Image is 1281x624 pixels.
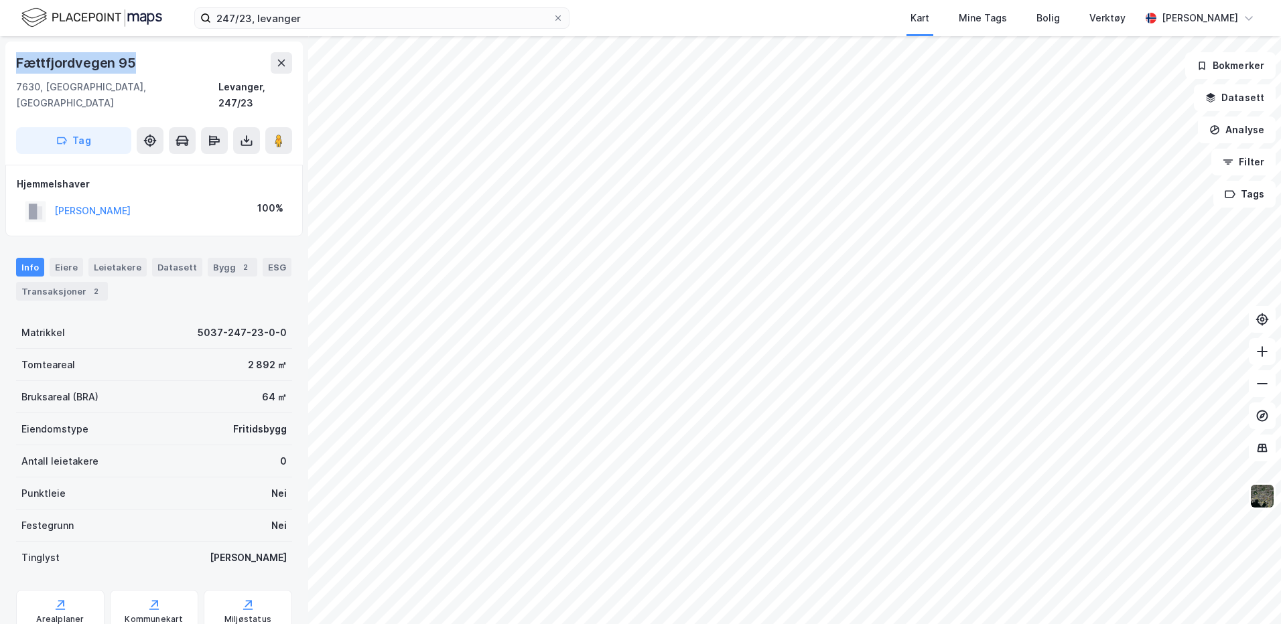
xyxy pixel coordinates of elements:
div: Punktleie [21,485,66,501]
div: Bygg [208,258,257,277]
button: Tag [16,127,131,154]
div: Tinglyst [21,550,60,566]
button: Filter [1211,149,1276,175]
div: 100% [257,200,283,216]
div: 64 ㎡ [262,389,287,405]
div: Fættfjordvegen 95 [16,52,139,74]
div: Kart [911,10,929,26]
div: 0 [280,453,287,469]
div: Kontrollprogram for chat [1214,560,1281,624]
button: Tags [1213,181,1276,208]
button: Bokmerker [1185,52,1276,79]
div: Eiere [50,258,83,277]
div: Tomteareal [21,357,75,373]
div: Bolig [1036,10,1060,26]
div: Festegrunn [21,518,74,534]
div: [PERSON_NAME] [1162,10,1238,26]
div: Info [16,258,44,277]
button: Analyse [1198,116,1276,143]
div: 2 [239,260,252,274]
div: [PERSON_NAME] [210,550,287,566]
div: Datasett [152,258,202,277]
div: Bruksareal (BRA) [21,389,98,405]
div: 5037-247-23-0-0 [198,325,287,341]
div: Levanger, 247/23 [218,79,292,111]
div: Eiendomstype [21,421,88,437]
div: Transaksjoner [16,282,108,301]
div: Antall leietakere [21,453,98,469]
div: 7630, [GEOGRAPHIC_DATA], [GEOGRAPHIC_DATA] [16,79,218,111]
div: Nei [271,485,287,501]
img: 9k= [1250,483,1275,509]
iframe: Chat Widget [1214,560,1281,624]
div: Fritidsbygg [233,421,287,437]
button: Datasett [1194,84,1276,111]
div: 2 892 ㎡ [248,357,287,373]
div: Verktøy [1089,10,1126,26]
div: Matrikkel [21,325,65,341]
img: logo.f888ab2527a4732fd821a326f86c7f29.svg [21,6,162,29]
input: Søk på adresse, matrikkel, gårdeiere, leietakere eller personer [211,8,553,28]
div: Leietakere [88,258,147,277]
div: ESG [263,258,291,277]
div: Mine Tags [959,10,1007,26]
div: Hjemmelshaver [17,176,291,192]
div: 2 [89,285,103,298]
div: Nei [271,518,287,534]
